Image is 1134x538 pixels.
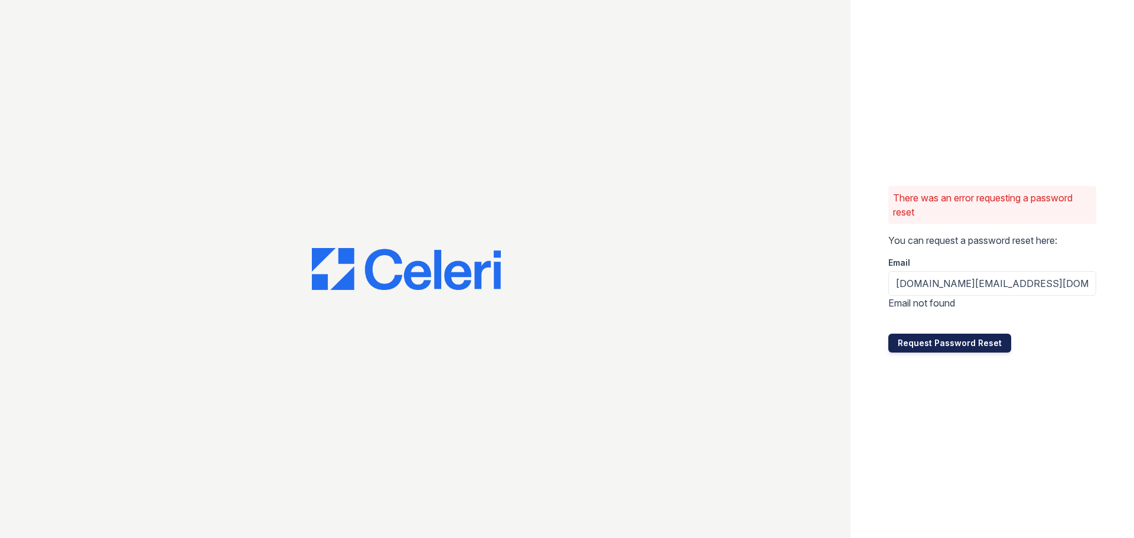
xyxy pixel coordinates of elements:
[893,191,1091,219] p: There was an error requesting a password reset
[312,248,501,291] img: CE_Logo_Blue-a8612792a0a2168367f1c8372b55b34899dd931a85d93a1a3d3e32e68fde9ad4.png
[888,297,955,309] span: Email not found
[888,257,910,269] label: Email
[888,334,1011,353] button: Request Password Reset
[888,233,1096,247] p: You can request a password reset here:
